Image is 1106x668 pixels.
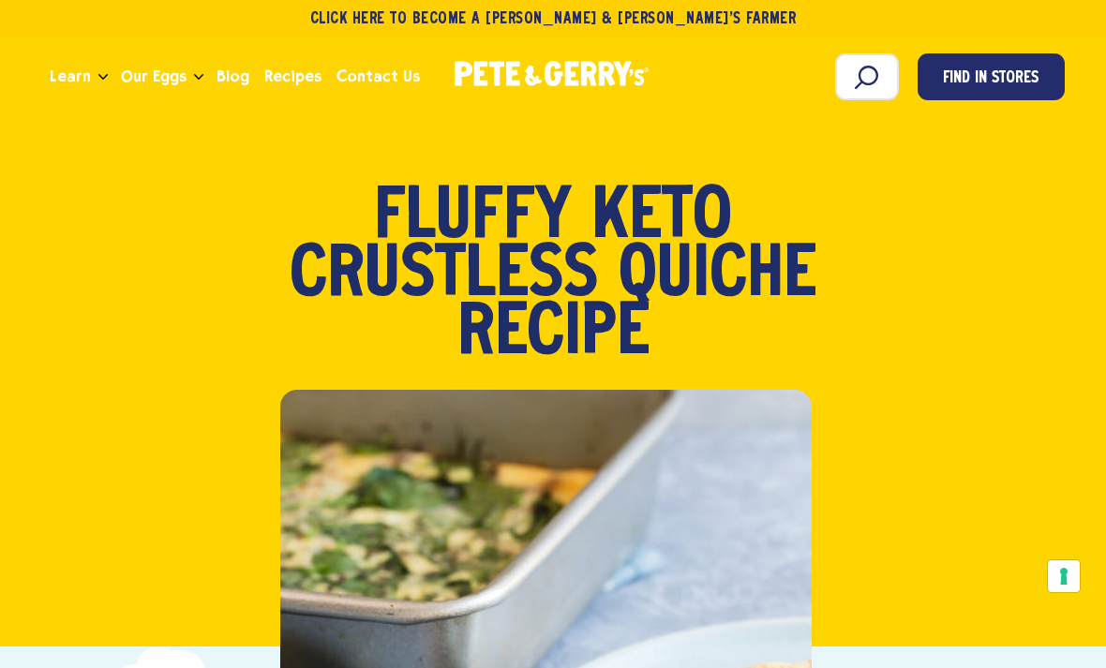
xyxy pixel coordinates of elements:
span: Learn [50,65,91,88]
span: Blog [217,65,249,88]
button: Open the dropdown menu for Learn [98,74,108,81]
a: Our Eggs [113,52,194,102]
span: Quiche [619,247,816,305]
button: Open the dropdown menu for Our Eggs [194,74,203,81]
a: Blog [209,52,257,102]
span: Crustless [290,247,598,305]
span: Our Eggs [121,65,187,88]
span: Keto [592,189,732,247]
span: Recipes [264,65,321,88]
a: Recipes [257,52,329,102]
span: Find in Stores [943,67,1039,92]
span: Recipe [457,305,650,364]
span: Contact Us [336,65,420,88]
a: Contact Us [329,52,427,102]
input: Search [835,53,899,100]
span: Fluffy [374,189,572,247]
a: Learn [42,52,98,102]
a: Find in Stores [918,53,1065,100]
button: Your consent preferences for tracking technologies [1048,560,1080,592]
